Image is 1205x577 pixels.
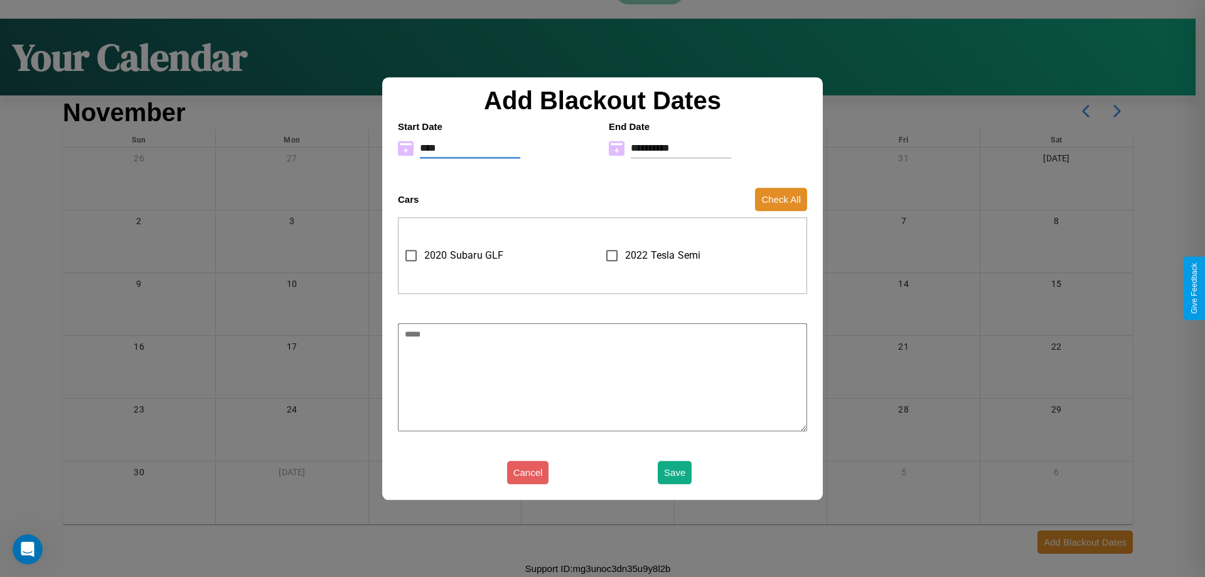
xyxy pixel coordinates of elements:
h4: Cars [398,194,419,205]
button: Cancel [507,461,549,484]
h4: End Date [609,121,807,132]
button: Check All [755,188,807,211]
h2: Add Blackout Dates [392,87,813,115]
div: Give Feedback [1190,263,1199,314]
h4: Start Date [398,121,596,132]
span: 2020 Subaru GLF [424,248,503,263]
button: Save [658,461,692,484]
span: 2022 Tesla Semi [625,248,700,263]
iframe: Intercom live chat [13,534,43,564]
